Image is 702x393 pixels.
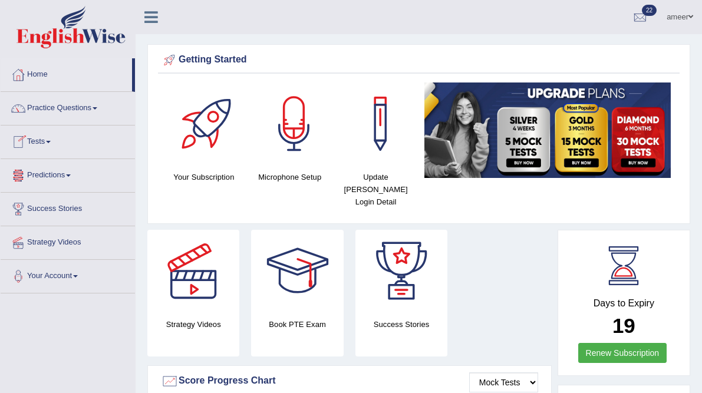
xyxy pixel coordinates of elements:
[167,171,241,183] h4: Your Subscription
[355,318,447,331] h4: Success Stories
[612,314,635,337] b: 19
[147,318,239,331] h4: Strategy Videos
[1,92,135,121] a: Practice Questions
[1,260,135,289] a: Your Account
[253,171,327,183] h4: Microphone Setup
[1,126,135,155] a: Tests
[1,226,135,256] a: Strategy Videos
[1,58,132,88] a: Home
[161,372,538,390] div: Score Progress Chart
[1,159,135,189] a: Predictions
[339,171,413,208] h4: Update [PERSON_NAME] Login Detail
[1,193,135,222] a: Success Stories
[642,5,657,16] span: 22
[251,318,343,331] h4: Book PTE Exam
[578,343,667,363] a: Renew Subscription
[161,51,677,69] div: Getting Started
[571,298,677,309] h4: Days to Expiry
[424,82,671,178] img: small5.jpg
